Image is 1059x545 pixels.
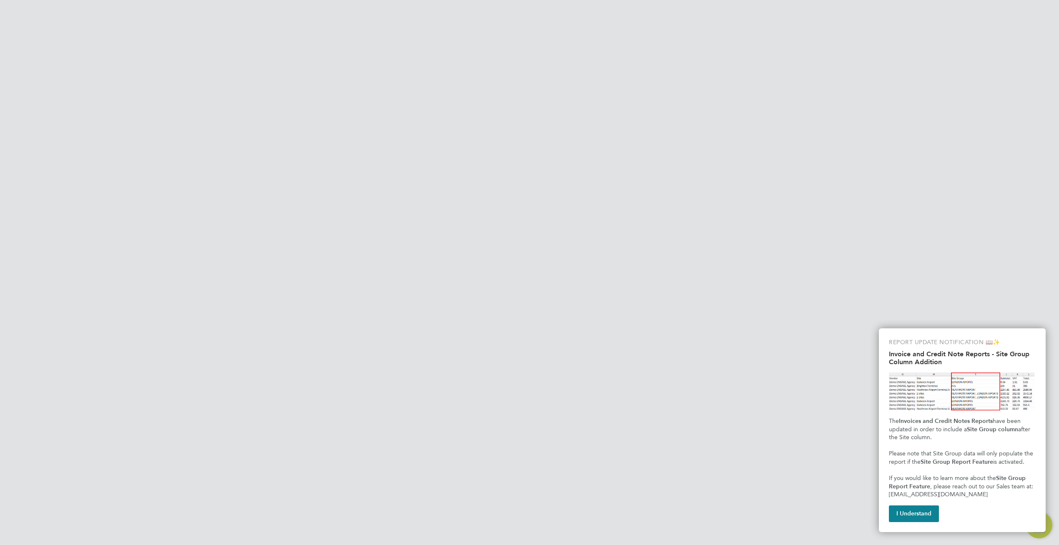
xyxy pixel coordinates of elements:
[889,475,996,482] span: If you would like to learn more about the
[889,450,1035,465] span: Please note that Site Group data will only populate the report if the
[889,338,1036,347] p: REPORT UPDATE NOTIFICATION 📖✨
[889,505,939,522] button: I Understand
[889,475,1027,490] strong: Site Group Report Feature
[889,417,899,425] span: The
[967,426,1018,433] strong: Site Group column
[889,483,1035,498] span: , please reach out to our Sales team at: [EMAIL_ADDRESS][DOMAIN_NAME]
[899,417,993,425] strong: Invoices and Credit Notes Reports
[879,328,1046,532] div: Invoice and Credit Note Reports - Site Group Column Addition
[921,458,993,465] strong: Site Group Report Feature
[993,458,1024,465] span: is activated.
[889,372,1036,410] img: Site Group Column in Invoices Report
[889,417,1022,433] span: have been updated in order to include a
[889,350,1036,366] h2: Invoice and Credit Note Reports - Site Group Column Addition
